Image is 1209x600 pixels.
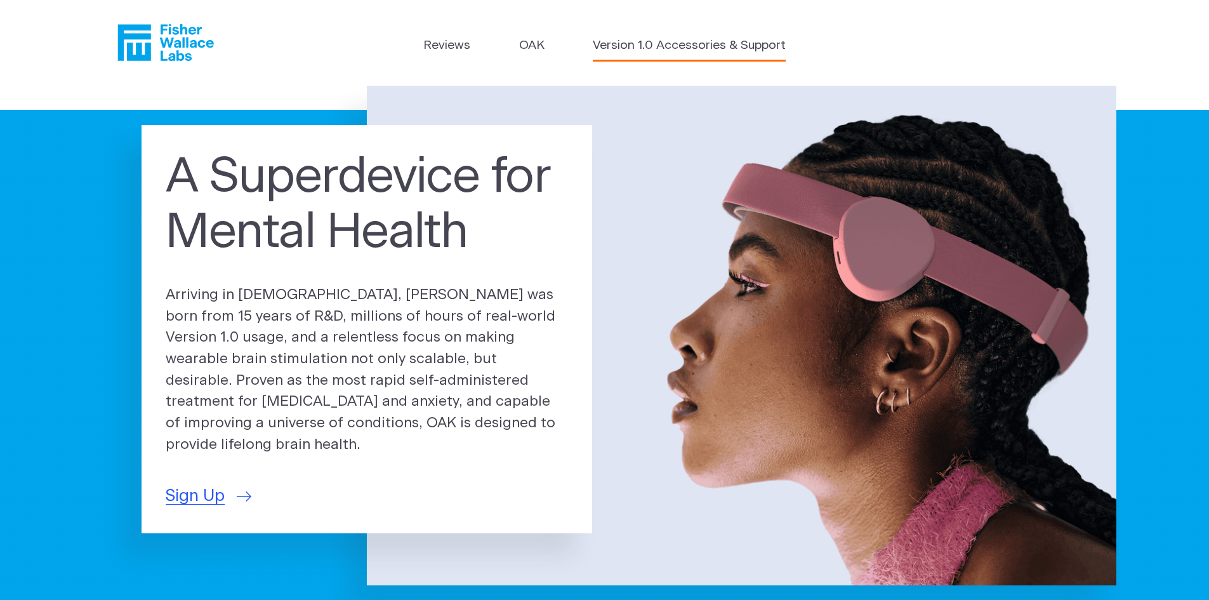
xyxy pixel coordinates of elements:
[519,37,545,55] a: OAK
[166,150,568,262] h1: A Superdevice for Mental Health
[166,284,568,456] p: Arriving in [DEMOGRAPHIC_DATA], [PERSON_NAME] was born from 15 years of R&D, millions of hours of...
[593,37,786,55] a: Version 1.0 Accessories & Support
[166,484,251,509] a: Sign Up
[423,37,470,55] a: Reviews
[117,24,214,61] a: Fisher Wallace
[166,484,225,509] span: Sign Up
